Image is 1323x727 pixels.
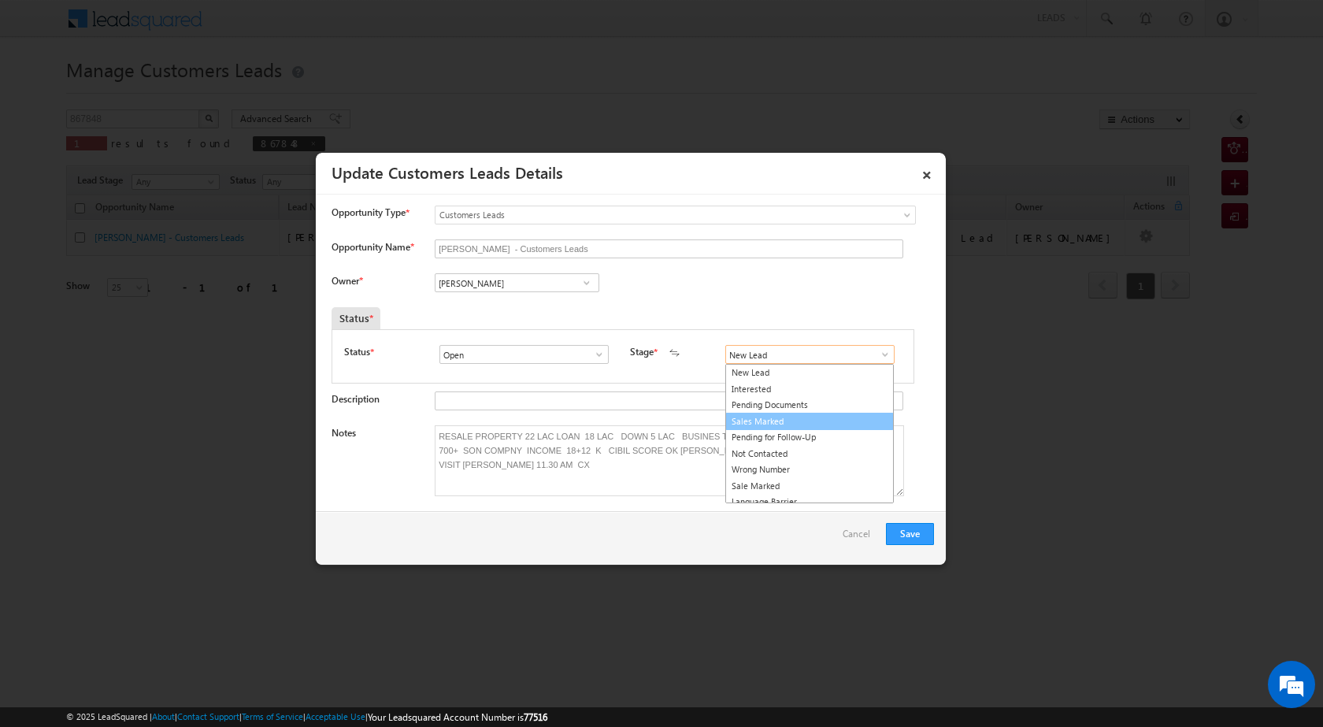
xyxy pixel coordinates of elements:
[726,365,893,381] a: New Lead
[726,446,893,462] a: Not Contacted
[20,146,287,472] textarea: Type your message and hit 'Enter'
[332,241,413,253] label: Opportunity Name
[726,462,893,478] a: Wrong Number
[332,427,356,439] label: Notes
[177,711,239,721] a: Contact Support
[214,485,286,506] em: Start Chat
[726,478,893,495] a: Sale Marked
[913,158,940,186] a: ×
[439,345,609,364] input: Type to Search
[332,275,362,287] label: Owner
[630,345,654,359] label: Stage
[886,523,934,545] button: Save
[27,83,66,103] img: d_60004797649_company_0_60004797649
[726,494,893,510] a: Language Barrier
[726,381,893,398] a: Interested
[66,710,547,725] span: © 2025 LeadSquared | | | | |
[344,345,370,359] label: Status
[306,711,365,721] a: Acceptable Use
[435,208,851,222] span: Customers Leads
[258,8,296,46] div: Minimize live chat window
[726,397,893,414] a: Pending Documents
[725,345,895,364] input: Type to Search
[242,711,303,721] a: Terms of Service
[332,161,563,183] a: Update Customers Leads Details
[152,711,175,721] a: About
[871,347,891,362] a: Show All Items
[332,393,380,405] label: Description
[82,83,265,103] div: Chat with us now
[332,307,380,329] div: Status
[576,275,596,291] a: Show All Items
[843,523,878,553] a: Cancel
[585,347,605,362] a: Show All Items
[435,273,599,292] input: Type to Search
[435,206,916,224] a: Customers Leads
[725,413,894,431] a: Sales Marked
[332,206,406,220] span: Opportunity Type
[726,429,893,446] a: Pending for Follow-Up
[524,711,547,723] span: 77516
[368,711,547,723] span: Your Leadsquared Account Number is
